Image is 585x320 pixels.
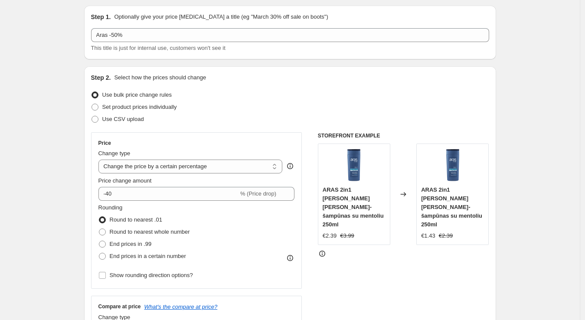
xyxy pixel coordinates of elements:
[98,303,141,310] h3: Compare at price
[340,232,354,240] strike: €3.99
[91,28,489,42] input: 30% off holiday sale
[421,186,482,228] span: ARAS 2in1 [PERSON_NAME] [PERSON_NAME]-šampūnas su mentoliu 250ml
[240,190,276,197] span: % (Price drop)
[98,140,111,147] h3: Price
[435,148,470,183] img: 4770001006306_aras-duso-zele-sampunas-cool-fresh-250ml_ws_1674724881_80x.png
[110,216,162,223] span: Round to nearest .01
[323,232,337,240] div: €2.39
[110,241,152,247] span: End prices in .99
[91,45,226,51] span: This title is just for internal use, customers won't see it
[110,253,186,259] span: End prices in a certain number
[144,304,218,310] button: What's the compare at price?
[91,73,111,82] h2: Step 2.
[98,177,152,184] span: Price change amount
[102,91,172,98] span: Use bulk price change rules
[98,204,123,211] span: Rounding
[110,229,190,235] span: Round to nearest whole number
[114,73,206,82] p: Select how the prices should change
[337,148,371,183] img: 4770001006306_aras-duso-zele-sampunas-cool-fresh-250ml_ws_1674724881_80x.png
[286,162,294,170] div: help
[102,104,177,110] span: Set product prices individually
[98,150,131,157] span: Change type
[91,13,111,21] h2: Step 1.
[102,116,144,122] span: Use CSV upload
[114,13,328,21] p: Optionally give your price [MEDICAL_DATA] a title (eg "March 30% off sale on boots")
[318,132,489,139] h6: STOREFRONT EXAMPLE
[98,187,239,201] input: -15
[421,232,435,240] div: €1.43
[323,186,384,228] span: ARAS 2in1 [PERSON_NAME] [PERSON_NAME]-šampūnas su mentoliu 250ml
[110,272,193,278] span: Show rounding direction options?
[439,232,453,240] strike: €2.39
